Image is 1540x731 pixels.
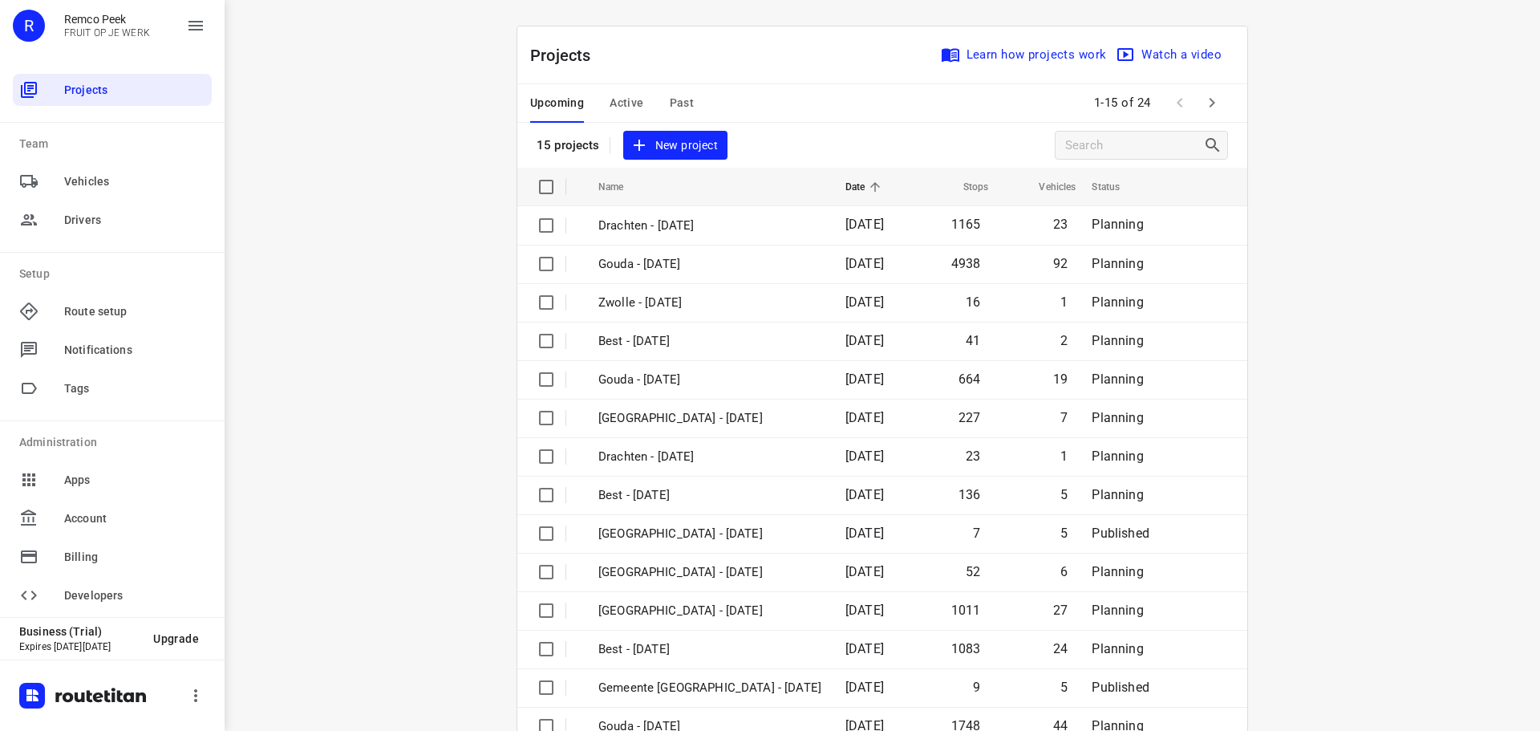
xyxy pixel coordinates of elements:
span: Planning [1092,294,1143,310]
span: 664 [958,372,981,387]
span: 23 [966,449,980,464]
span: Upcoming [530,93,584,113]
span: [DATE] [845,449,884,464]
span: Apps [64,472,205,489]
button: Upgrade [140,624,212,653]
span: Name [598,177,645,197]
p: Gouda - Thursday [598,371,821,389]
p: Gemeente Rotterdam - Thursday [598,525,821,543]
span: Next Page [1196,87,1228,119]
span: Date [845,177,886,197]
span: 1165 [951,217,981,232]
span: Projects [64,82,205,99]
p: Business (Trial) [19,625,140,638]
div: Notifications [13,334,212,366]
span: 41 [966,333,980,348]
p: Expires [DATE][DATE] [19,641,140,652]
div: Search [1203,136,1227,155]
span: Previous Page [1164,87,1196,119]
span: [DATE] [845,526,884,541]
div: Billing [13,541,212,573]
span: Vehicles [1018,177,1076,197]
span: 1 [1060,449,1068,464]
span: Notifications [64,342,205,359]
p: 15 projects [537,138,600,152]
div: Projects [13,74,212,106]
span: Planning [1092,564,1143,579]
span: Planning [1092,449,1143,464]
span: New project [633,136,718,156]
p: Best - Friday [598,332,821,351]
p: Best - Thursday [598,486,821,505]
span: 5 [1060,487,1068,502]
p: Remco Peek [64,13,150,26]
span: Account [64,510,205,527]
div: Route setup [13,295,212,327]
span: 16 [966,294,980,310]
p: Zwolle - Thursday [598,409,821,428]
span: 5 [1060,526,1068,541]
span: 1083 [951,641,981,656]
span: 6 [1060,564,1068,579]
p: Drachten - Monday [598,217,821,235]
span: 9 [973,680,980,695]
span: Published [1092,526,1149,541]
span: [DATE] [845,603,884,618]
span: Planning [1092,372,1143,387]
p: Antwerpen - Wednesday [598,563,821,582]
div: R [13,10,45,42]
p: Team [19,136,212,152]
span: [DATE] [845,564,884,579]
span: Planning [1092,641,1143,656]
span: Active [610,93,643,113]
p: Drachten - Thursday [598,448,821,466]
span: Planning [1092,603,1143,618]
span: [DATE] [845,372,884,387]
span: Billing [64,549,205,566]
p: Zwolle - Wednesday [598,602,821,620]
span: 136 [958,487,981,502]
div: Developers [13,579,212,611]
span: Past [670,93,695,113]
span: 227 [958,410,981,425]
div: Apps [13,464,212,496]
span: [DATE] [845,294,884,310]
span: [DATE] [845,217,884,232]
p: Setup [19,266,212,282]
span: Vehicles [64,173,205,190]
span: 1-15 of 24 [1088,86,1157,120]
span: Route setup [64,303,205,320]
span: Planning [1092,256,1143,271]
p: Zwolle - Friday [598,294,821,312]
div: Account [13,502,212,534]
span: Drivers [64,212,205,229]
p: Administration [19,434,212,451]
div: Tags [13,372,212,404]
p: Projects [530,43,604,67]
span: Planning [1092,487,1143,502]
p: Gemeente Rotterdam - Wednesday [598,679,821,697]
div: Vehicles [13,165,212,197]
button: New project [623,131,727,160]
span: 92 [1053,256,1068,271]
span: [DATE] [845,680,884,695]
p: Best - Wednesday [598,640,821,659]
span: [DATE] [845,256,884,271]
span: 23 [1053,217,1068,232]
div: Drivers [13,204,212,236]
input: Search projects [1065,133,1203,158]
span: 24 [1053,641,1068,656]
span: 52 [966,564,980,579]
span: Tags [64,380,205,397]
span: [DATE] [845,410,884,425]
span: Planning [1092,410,1143,425]
span: Upgrade [153,632,199,645]
p: Gouda - Monday [598,255,821,274]
span: 4938 [951,256,981,271]
span: 27 [1053,603,1068,618]
span: 5 [1060,680,1068,695]
span: Stops [942,177,989,197]
span: Planning [1092,217,1143,232]
span: 7 [1060,410,1068,425]
span: 7 [973,526,980,541]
